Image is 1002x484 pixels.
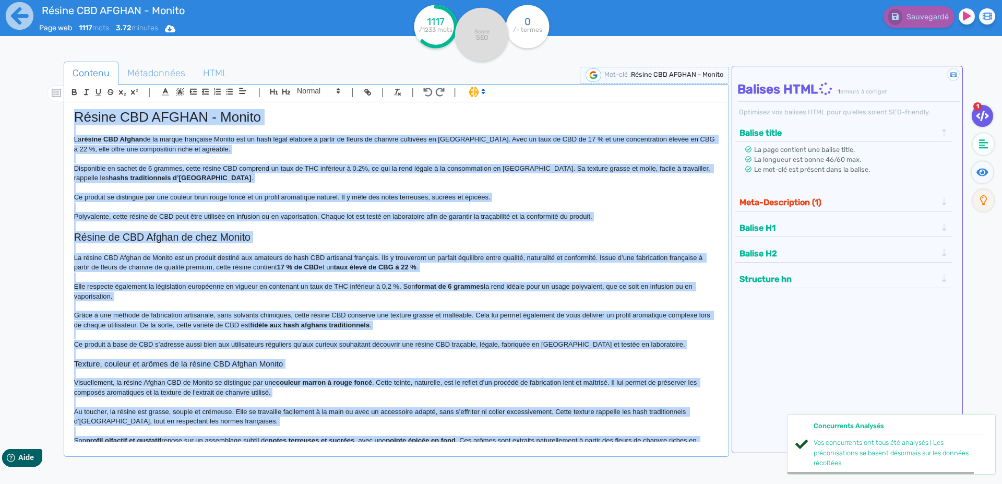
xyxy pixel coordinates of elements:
span: Aligment [235,85,250,97]
span: | [148,85,151,99]
span: Métadonnées [119,59,194,87]
b: 1117 [79,23,92,32]
span: 1 [973,102,982,111]
tspan: 1117 [427,16,445,28]
span: Le mot-clé est présent dans la balise. [754,166,870,173]
span: | [258,85,260,99]
span: Mot-clé : [604,70,631,78]
div: Balise H1 [736,219,951,237]
strong: taux élevé de CBG à 22 % [334,263,416,271]
span: La longueur est bonne 46/60 max. [754,156,861,163]
strong: format de 6 grammes [415,282,484,290]
span: | [381,85,384,99]
h3: Texture, couleur et arômes de la résine CBD Afghan Monito [74,359,719,369]
p: Ce produit à base de CBD s’adresse aussi bien aux utilisateurs réguliers qu’aux curieux souhaitan... [74,340,719,349]
p: Polyvalente, cette résine de CBD peut être utilisée en infusion ou en vaporisation. Chaque lot es... [74,212,719,221]
div: Vos concurrents ont tous été analysés ! Les préconisations se basent désormais sur les données ré... [814,438,985,468]
div: Optimisez vos balises HTML pour qu’elles soient SEO-friendly. [737,107,960,117]
span: | [454,85,456,99]
b: 3.72 [116,23,132,32]
button: Structure hn [736,270,940,288]
span: | [411,85,414,99]
p: Grâce à une méthode de fabrication artisanale, sans solvants chimiques, cette résine CBD conserve... [74,311,719,330]
strong: profil olfactif et gustatif [86,436,161,444]
span: minutes [116,23,158,32]
tspan: /- termes [513,26,542,33]
strong: 17 % de CBD [277,263,319,271]
span: Aide [53,8,69,17]
h1: Résine CBD AFGHAN - Monito [74,109,719,125]
p: Visuellement, la résine Afghan CBD de Monito se distingue par une . Cette teinte, naturelle, est ... [74,378,719,397]
span: HTML [195,59,236,87]
strong: fidèle aux hash afghans traditionnels [250,321,369,329]
button: Balise H2 [736,245,940,262]
tspan: SEO [476,33,488,41]
strong: hashs traditionnels d’[GEOGRAPHIC_DATA] [109,174,251,182]
button: Balise title [736,124,940,141]
h2: Résine de CBD Afghan de chez Monito [74,231,719,243]
span: I.Assistant [464,86,488,98]
p: Ce produit se distingue par une couleur brun rouge foncé et un profil aromatique naturel. Il y mê... [74,193,719,202]
span: La page contient une balise title. [754,146,855,154]
span: Résine CBD AFGHAN - Monito [631,70,723,78]
p: La résine CBD Afghan de Monito est un produit destiné aux amateurs de hash CBD artisanal français... [74,253,719,273]
span: mots [79,23,109,32]
strong: résine CBD Afghan [81,135,143,143]
button: Balise H1 [736,219,940,237]
img: google-serp-logo.png [586,68,601,82]
p: Son repose sur un assemblage subtil de , avec une . Ces arômes sont extraits naturellement à part... [74,436,719,455]
button: Meta-Description (1) [736,194,940,211]
div: Concurrents Analysés [814,421,985,434]
button: Sauvegardé [884,6,955,28]
a: Métadonnées [118,62,194,85]
input: title [39,2,340,19]
strong: couleur marron à rouge foncé [276,379,372,386]
div: Balise title [736,124,951,141]
p: La de la marque française Monito est un hash légal élaboré à partir de fleurs de chanvre cultivée... [74,135,719,154]
a: Contenu [64,62,118,85]
p: Elle respecte également la législation européenne en vigueur en contenant un taux de THC inférieu... [74,282,719,301]
a: HTML [194,62,236,85]
tspan: Score [474,28,490,35]
span: | [351,85,354,99]
div: Balise H2 [736,245,951,262]
tspan: 0 [524,16,531,28]
span: Contenu [64,59,118,87]
h4: Balises HTML [737,82,960,97]
div: Structure hn [736,270,951,288]
strong: pointe épicée en fond [386,436,456,444]
span: Page web [39,23,72,32]
strong: notes terreuses et sucrées [269,436,355,444]
tspan: /1233 mots [419,26,452,33]
span: Sauvegardé [906,13,949,21]
span: 1 [838,88,840,95]
p: Au toucher, la résine est grasse, souple et crémeuse. Elle se travaille facilement à la main ou a... [74,407,719,427]
div: Meta-Description (1) [736,194,951,211]
p: Disponible en sachet de 6 grammes, cette résine CBD comprend un taux de THC inférieur à 0.2%, ce ... [74,164,719,183]
span: erreurs à corriger [840,88,887,95]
